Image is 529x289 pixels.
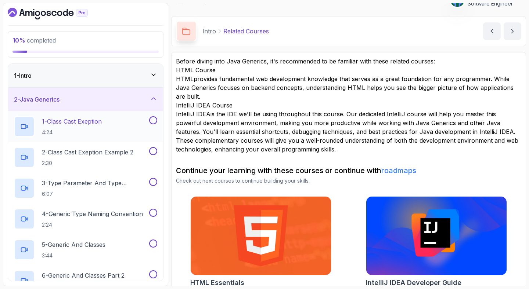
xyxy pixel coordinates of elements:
p: These complementary courses will give you a well-rounded understanding of both the development en... [176,136,521,154]
img: IntelliJ IDEA Developer Guide card [366,197,507,275]
span: 10 % [12,37,25,44]
img: HTML Essentials card [191,197,331,275]
p: 1 - Class Cast Exeption [42,117,102,126]
p: 2 - Class Cast Exeption Example 2 [42,148,133,157]
p: provides fundamental web development knowledge that serves as a great foundation for any programm... [176,74,521,101]
a: IntelliJ IDEA [176,110,210,118]
p: 6 - Generic And Classes Part 2 [42,271,125,280]
a: HTML [176,75,194,83]
button: 1-Intro [8,64,163,87]
h2: Continue your learning with these courses or continue with [176,165,521,176]
h2: HTML Course [176,66,521,74]
button: 2-Java Generics [8,88,163,111]
p: Related Courses [223,27,269,36]
button: 4-Generic Type Naming Convention2:24 [14,209,157,229]
p: 2:24 [42,221,143,228]
a: roadmaps [381,166,416,175]
p: 3 - Type Parameter And Type Argument [42,179,148,187]
p: 5 - Generic And Classes [42,240,105,249]
span: completed [12,37,56,44]
a: HTML Essentials cardHTML Essentials [190,196,331,288]
p: 4:24 [42,129,102,136]
p: Check out next courses to continue building your skills. [176,177,521,184]
h3: 1 - Intro [14,71,32,80]
p: 6:07 [42,190,148,198]
h2: HTML Essentials [190,278,244,288]
h2: IntelliJ IDEA Developer Guide [366,278,461,288]
p: 3:44 [42,252,105,259]
button: 1-Class Cast Exeption4:24 [14,116,157,137]
p: Intro [202,27,216,36]
button: 2-Class Cast Exeption Example 22:30 [14,147,157,168]
button: previous content [483,22,501,40]
p: is the IDE we'll be using throughout this course. Our dedicated IntelliJ course will help you mas... [176,110,521,136]
a: IntelliJ IDEA Developer Guide cardIntelliJ IDEA Developer Guide [366,196,507,288]
button: 5-Generic And Classes3:44 [14,239,157,260]
a: Dashboard [8,8,105,19]
p: 4 - Generic Type Naming Convention [42,209,143,218]
button: 3-Type Parameter And Type Argument6:07 [14,178,157,198]
p: 2:30 [42,160,133,167]
button: next content [504,22,521,40]
h3: 2 - Java Generics [14,95,60,104]
h2: IntelliJ IDEA Course [176,101,521,110]
p: Before diving into Java Generics, it's recommended to be familiar with these related courses: [176,57,521,66]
